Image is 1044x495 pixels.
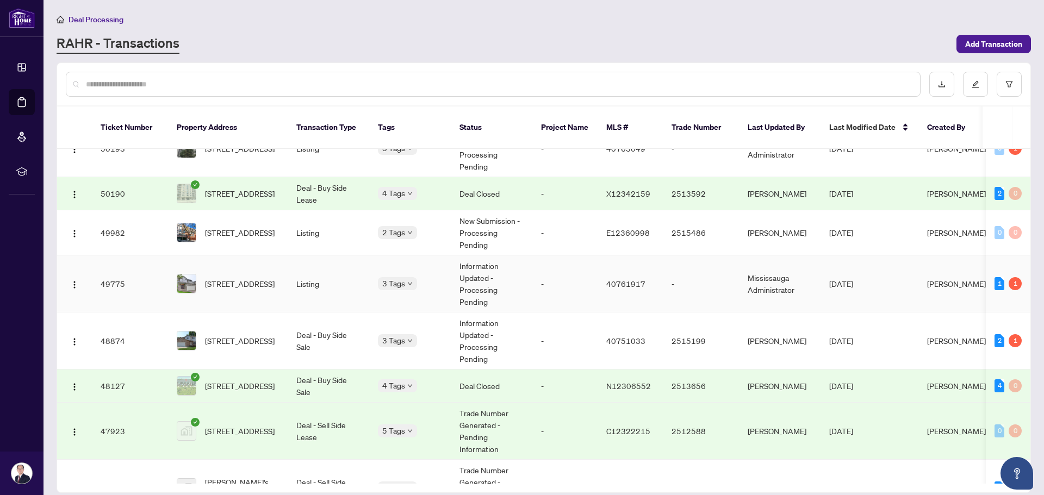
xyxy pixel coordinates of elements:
[382,379,405,392] span: 4 Tags
[168,106,288,149] th: Property Address
[997,72,1022,97] button: filter
[70,428,79,436] img: Logo
[739,106,821,149] th: Last Updated By
[288,403,369,460] td: Deal - Sell Side Lease
[369,106,451,149] th: Tags
[995,187,1004,200] div: 2
[1009,277,1022,290] div: 1
[927,189,986,198] span: [PERSON_NAME]
[927,228,986,237] span: [PERSON_NAME]
[663,106,739,149] th: Trade Number
[606,279,645,289] span: 40761917
[288,312,369,369] td: Deal - Buy Side Sale
[829,279,853,289] span: [DATE]
[407,281,413,286] span: down
[606,426,650,436] span: C12322215
[70,145,79,154] img: Logo
[1009,226,1022,239] div: 0
[829,189,853,198] span: [DATE]
[451,369,532,403] td: Deal Closed
[451,403,532,460] td: Trade Number Generated - Pending Information
[995,379,1004,392] div: 4
[205,187,275,199] span: [STREET_ADDRESS]
[929,72,954,97] button: download
[177,377,196,395] img: thumbnail-img
[407,230,413,235] span: down
[532,255,598,312] td: -
[57,34,179,54] a: RAHR - Transactions
[451,106,532,149] th: Status
[66,332,83,349] button: Logo
[288,177,369,210] td: Deal - Buy Side Lease
[829,121,896,133] span: Last Modified Date
[451,210,532,255] td: New Submission - Processing Pending
[70,229,79,238] img: Logo
[92,255,168,312] td: 49775
[995,277,1004,290] div: 1
[606,381,651,391] span: N12306552
[92,120,168,177] td: 50193
[205,380,275,392] span: [STREET_ADDRESS]
[205,335,275,347] span: [STREET_ADDRESS]
[66,185,83,202] button: Logo
[288,369,369,403] td: Deal - Buy Side Sale
[11,463,32,484] img: Profile Icon
[995,424,1004,437] div: 0
[532,210,598,255] td: -
[205,425,275,437] span: [STREET_ADDRESS]
[288,255,369,312] td: Listing
[918,106,984,149] th: Created By
[382,424,405,437] span: 5 Tags
[606,189,650,198] span: X12342159
[532,106,598,149] th: Project Name
[663,403,739,460] td: 2512588
[965,35,1022,53] span: Add Transaction
[382,277,405,290] span: 3 Tags
[1009,334,1022,347] div: 1
[829,228,853,237] span: [DATE]
[995,226,1004,239] div: 0
[927,279,986,289] span: [PERSON_NAME]
[191,180,200,189] span: check-circle
[191,373,200,381] span: check-circle
[451,120,532,177] td: Information Updated - Processing Pending
[663,312,739,369] td: 2515199
[1009,187,1022,200] div: 0
[177,274,196,293] img: thumbnail-img
[451,177,532,210] td: Deal Closed
[205,278,275,290] span: [STREET_ADDRESS]
[177,331,196,350] img: thumbnail-img
[191,418,200,427] span: check-circle
[739,312,821,369] td: [PERSON_NAME]
[829,336,853,346] span: [DATE]
[739,210,821,255] td: [PERSON_NAME]
[407,338,413,343] span: down
[532,403,598,460] td: -
[663,255,739,312] td: -
[532,177,598,210] td: -
[1000,457,1033,490] button: Open asap
[532,369,598,403] td: -
[598,106,663,149] th: MLS #
[66,422,83,440] button: Logo
[382,187,405,199] span: 4 Tags
[70,190,79,199] img: Logo
[663,177,739,210] td: 2513592
[92,403,168,460] td: 47923
[972,80,979,88] span: edit
[407,383,413,389] span: down
[1009,424,1022,437] div: 0
[288,106,369,149] th: Transaction Type
[927,483,986,493] span: [PERSON_NAME]
[177,223,196,242] img: thumbnail-img
[70,280,79,289] img: Logo
[66,377,83,394] button: Logo
[927,336,986,346] span: [PERSON_NAME]
[69,15,123,24] span: Deal Processing
[92,210,168,255] td: 49982
[821,106,918,149] th: Last Modified Date
[177,184,196,203] img: thumbnail-img
[739,369,821,403] td: [PERSON_NAME]
[288,120,369,177] td: Listing
[57,16,64,23] span: home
